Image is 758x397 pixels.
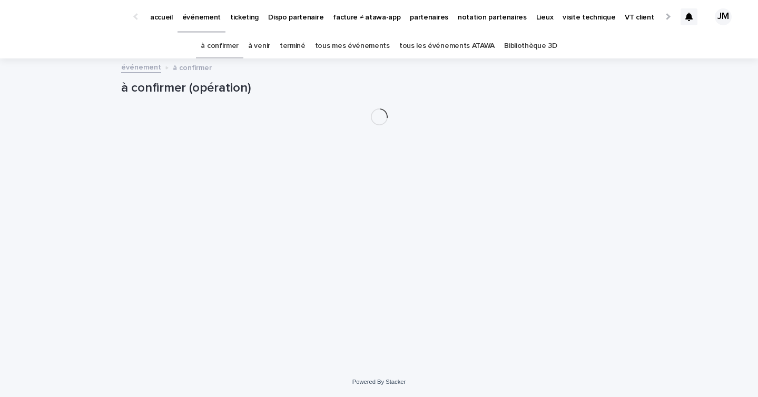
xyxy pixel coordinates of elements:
[280,34,306,58] a: terminé
[504,34,557,58] a: Bibliothèque 3D
[21,6,123,27] img: Ls34BcGeRexTGTNfXpUC
[352,379,406,385] a: Powered By Stacker
[121,81,637,96] h1: à confirmer (opération)
[201,34,239,58] a: à confirmer
[248,34,270,58] a: à venir
[121,61,161,73] a: événement
[173,61,212,73] p: à confirmer
[399,34,495,58] a: tous les événements ATAWA
[715,8,732,25] div: JM
[315,34,390,58] a: tous mes événements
